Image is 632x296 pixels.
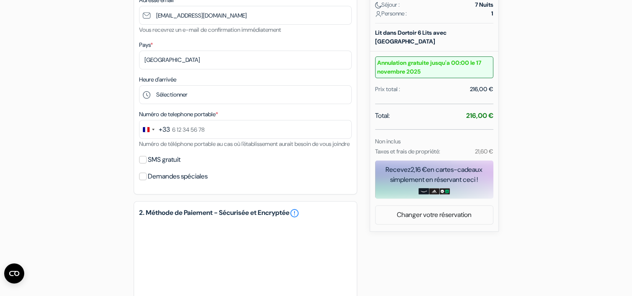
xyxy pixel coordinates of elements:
[376,207,493,223] a: Changer votre réservation
[4,263,24,283] button: Ouvrir le widget CMP
[375,148,440,155] small: Taxes et frais de propriété:
[139,110,218,119] label: Numéro de telephone portable
[139,26,281,33] small: Vous recevrez un e-mail de confirmation immédiatement
[139,140,350,148] small: Numéro de téléphone portable au cas où l'établissement aurait besoin de vous joindre
[475,0,493,9] strong: 7 Nuits
[139,75,176,84] label: Heure d'arrivée
[139,41,153,49] label: Pays
[419,188,429,195] img: amazon-card-no-text.png
[375,138,401,145] small: Non inclus
[139,120,352,139] input: 6 12 34 56 78
[429,188,439,195] img: adidas-card.png
[475,148,493,155] small: 21,60 €
[148,154,180,166] label: SMS gratuit
[439,188,450,195] img: uber-uber-eats-card.png
[375,29,447,45] b: Lit dans Dortoir 6 Lits avec [GEOGRAPHIC_DATA]
[375,0,400,9] span: Séjour :
[159,125,170,135] div: +33
[375,56,493,78] small: Annulation gratuite jusqu'a 00:00 le 17 novembre 2025
[375,2,381,8] img: moon.svg
[491,9,493,18] strong: 1
[289,208,300,218] a: error_outline
[140,120,170,138] button: Change country, selected France (+33)
[470,85,493,94] div: 216,00 €
[375,11,381,17] img: user_icon.svg
[375,111,390,121] span: Total:
[466,111,493,120] strong: 216,00 €
[375,165,493,185] div: Recevez en cartes-cadeaux simplement en réservant ceci !
[375,85,400,94] div: Prix total :
[148,171,208,182] label: Demandes spéciales
[139,6,352,25] input: Entrer adresse e-mail
[139,208,352,218] h5: 2. Méthode de Paiement - Sécurisée et Encryptée
[375,9,407,18] span: Personne :
[411,165,427,174] span: 2,16 €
